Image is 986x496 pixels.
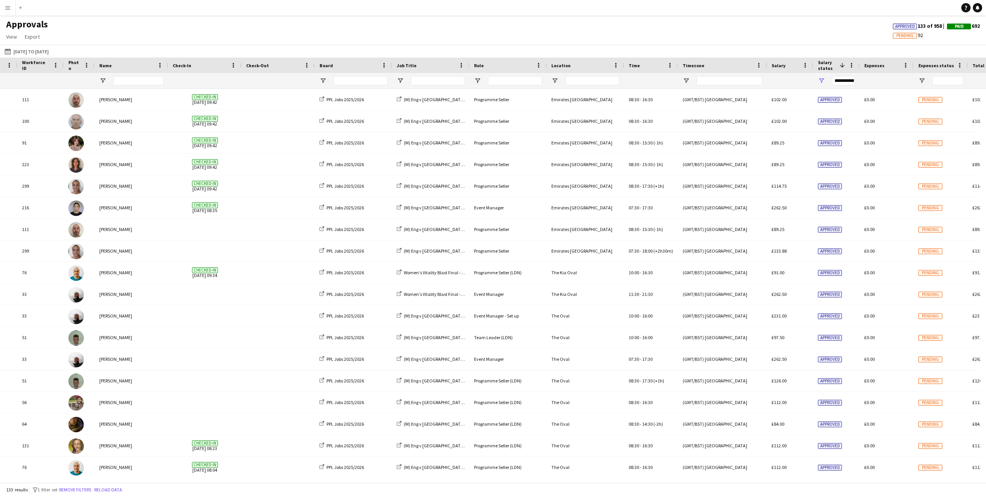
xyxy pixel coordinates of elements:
[629,183,639,189] span: 08:30
[17,370,64,391] div: 51
[320,399,364,405] a: PPL Jobs 2025/2026
[469,435,547,456] div: Programme Seller (LDN)
[246,63,269,68] span: Check-Out
[404,161,554,167] span: (M) Eng v [GEOGRAPHIC_DATA] 4th Test - [GEOGRAPHIC_DATA] - Day 4 - 11:00
[547,370,624,391] div: The Oval
[469,262,547,283] div: Programme Seller (LDN)
[95,197,168,218] div: [PERSON_NAME]
[932,76,963,85] input: Expenses status Filter Input
[68,438,84,454] img: Adam Rihan
[642,140,653,146] span: 15:30
[326,270,364,275] span: PPL Jobs 2025/2026
[320,183,364,189] a: PPL Jobs 2025/2026
[683,77,690,84] button: Open Filter Menu
[864,97,875,102] span: £0.00
[17,89,64,110] div: 111
[678,284,767,305] div: (GMT/BST) [GEOGRAPHIC_DATA]
[68,179,84,194] img: Joseph Edmonds
[326,248,364,254] span: PPL Jobs 2025/2026
[864,63,884,68] span: Expenses
[629,205,639,211] span: 07:30
[642,248,653,254] span: 18:00
[955,24,964,29] span: Paid
[772,140,784,146] span: £89.25
[17,110,64,132] div: 100
[326,313,364,319] span: PPL Jobs 2025/2026
[772,161,784,167] span: £89.25
[404,421,530,427] span: (M) Eng v [GEOGRAPHIC_DATA] 5th Test - The Oval - Day 1 - 11:00
[326,356,364,362] span: PPL Jobs 2025/2026
[642,97,653,102] span: 16:30
[404,183,554,189] span: (M) Eng v [GEOGRAPHIC_DATA] 4th Test - [GEOGRAPHIC_DATA] - Day 4 - 11:00
[17,327,64,348] div: 51
[772,226,784,232] span: £89.25
[320,63,333,68] span: Board
[95,413,168,435] div: [PERSON_NAME]
[547,175,624,197] div: Emirates [GEOGRAPHIC_DATA]
[404,443,530,448] span: (M) Eng v [GEOGRAPHIC_DATA] 5th Test - The Oval - Day 1 - 11:00
[68,417,84,432] img: Souha Taha
[642,161,653,167] span: 15:30
[173,89,237,110] span: [DATE] 09:42
[404,118,554,124] span: (M) Eng v [GEOGRAPHIC_DATA] 4th Test - [GEOGRAPHIC_DATA] - Day 4 - 11:00
[547,132,624,153] div: Emirates [GEOGRAPHIC_DATA]
[640,183,641,189] span: -
[320,270,364,275] a: PPL Jobs 2025/2026
[678,370,767,391] div: (GMT/BST) [GEOGRAPHIC_DATA]
[68,352,84,367] img: Steve Fulcher
[678,392,767,413] div: (GMT/BST) [GEOGRAPHIC_DATA]
[326,205,364,211] span: PPL Jobs 2025/2026
[68,265,84,281] img: Alpesh Patel
[547,197,624,218] div: Emirates [GEOGRAPHIC_DATA]
[320,335,364,340] a: PPL Jobs 2025/2026
[474,77,481,84] button: Open Filter Menu
[68,287,84,302] img: Steve Fulcher
[326,335,364,340] span: PPL Jobs 2025/2026
[397,270,479,275] a: Women's Vitality Blast Final - The Oval
[642,118,653,124] span: 16:30
[547,219,624,240] div: Emirates [GEOGRAPHIC_DATA]
[192,159,218,165] span: Checked-in
[818,140,842,146] span: Approved
[565,76,619,85] input: Location Filter Input
[404,335,518,340] span: (M) Eng v [GEOGRAPHIC_DATA] 5th Test - The Oval - SETUP
[683,63,704,68] span: Timezone
[640,118,641,124] span: -
[320,161,364,167] a: PPL Jobs 2025/2026
[17,457,64,478] div: 76
[320,443,364,448] a: PPL Jobs 2025/2026
[864,118,875,124] span: £0.00
[326,443,364,448] span: PPL Jobs 2025/2026
[678,305,767,326] div: (GMT/BST) [GEOGRAPHIC_DATA]
[404,356,530,362] span: (M) Eng v [GEOGRAPHIC_DATA] 5th Test - The Oval - Day 1 - 11:00
[95,240,168,262] div: [PERSON_NAME]
[469,413,547,435] div: Programme Seller (LDN)
[772,205,787,211] span: £262.50
[192,116,218,122] span: Checked-in
[333,76,388,85] input: Board Filter Input
[469,327,547,348] div: Team Leader (LDN)
[320,378,364,384] a: PPL Jobs 2025/2026
[678,154,767,175] div: (GMT/BST) [GEOGRAPHIC_DATA]
[95,89,168,110] div: [PERSON_NAME]
[818,77,825,84] button: Open Filter Menu
[326,97,364,102] span: PPL Jobs 2025/2026
[68,244,84,259] img: Joseph Edmonds
[469,132,547,153] div: Programme Seller
[653,161,663,167] span: (-1h)
[68,157,84,173] img: Hannah Wilkinson
[772,118,787,124] span: £102.00
[326,140,364,146] span: PPL Jobs 2025/2026
[972,226,985,232] span: £89.25
[864,226,875,232] span: £0.00
[697,76,762,85] input: Timezone Filter Input
[404,140,554,146] span: (M) Eng v [GEOGRAPHIC_DATA] 4th Test - [GEOGRAPHIC_DATA] - Day 4 - 11:00
[397,161,554,167] a: (M) Eng v [GEOGRAPHIC_DATA] 4th Test - [GEOGRAPHIC_DATA] - Day 4 - 11:00
[893,22,947,29] span: 133 of 958
[404,248,554,254] span: (M) Eng v [GEOGRAPHIC_DATA] 4th Test - [GEOGRAPHIC_DATA] - Day 4 - 11:00
[629,161,639,167] span: 08:30
[678,110,767,132] div: (GMT/BST) [GEOGRAPHIC_DATA]
[469,219,547,240] div: Programme Seller
[95,284,168,305] div: [PERSON_NAME]
[326,464,364,470] span: PPL Jobs 2025/2026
